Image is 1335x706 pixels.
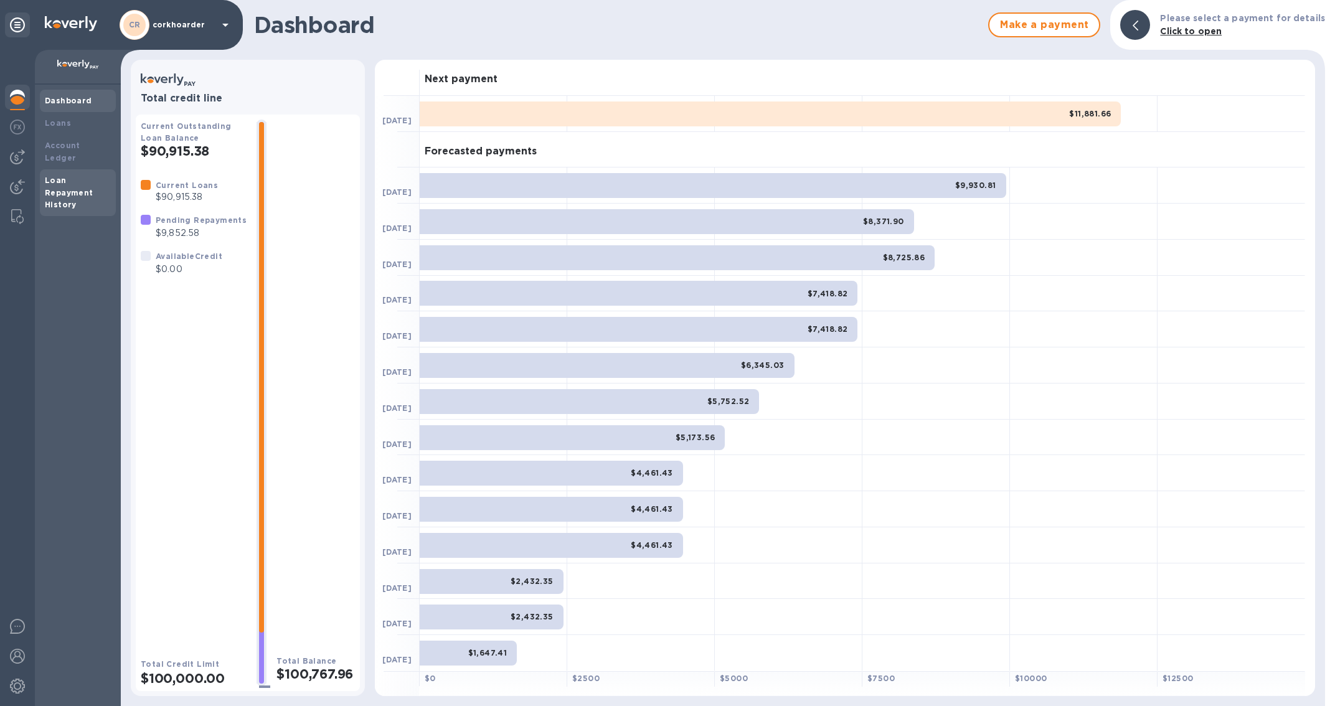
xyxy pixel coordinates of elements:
b: $ 5000 [720,674,748,683]
button: Make a payment [988,12,1100,37]
b: [DATE] [382,331,412,341]
b: $9,930.81 [955,181,996,190]
b: [DATE] [382,583,412,593]
p: corkhoarder [153,21,215,29]
b: Loan Repayment History [45,176,93,210]
b: Please select a payment for details [1160,13,1325,23]
b: [DATE] [382,116,412,125]
b: $6,345.03 [741,360,785,370]
b: $2,432.35 [511,577,554,586]
b: $5,752.52 [707,397,750,406]
b: [DATE] [382,295,412,304]
b: Available Credit [156,252,222,261]
b: [DATE] [382,511,412,520]
b: CR [129,20,141,29]
b: Total Balance [276,656,336,666]
b: $4,461.43 [631,504,673,514]
b: $4,461.43 [631,540,673,550]
h3: Next payment [425,73,498,85]
b: $7,418.82 [808,289,848,298]
b: [DATE] [382,440,412,449]
b: $7,418.82 [808,324,848,334]
b: $ 0 [425,674,436,683]
b: Pending Repayments [156,215,247,225]
b: Total Credit Limit [141,659,219,669]
b: Account Ledger [45,141,80,162]
b: $5,173.56 [676,433,715,442]
b: $8,371.90 [863,217,904,226]
b: Current Loans [156,181,218,190]
b: $1,647.41 [468,648,507,657]
b: [DATE] [382,403,412,413]
b: [DATE] [382,260,412,269]
img: Logo [45,16,97,31]
span: Make a payment [999,17,1089,32]
b: [DATE] [382,224,412,233]
b: $ 2500 [572,674,600,683]
b: [DATE] [382,367,412,377]
h3: Forecasted payments [425,146,537,158]
b: Loans [45,118,71,128]
b: $ 10000 [1015,674,1047,683]
b: [DATE] [382,655,412,664]
h2: $100,000.00 [141,671,247,686]
h2: $100,767.96 [276,666,355,682]
b: $11,881.66 [1069,109,1111,118]
p: $0.00 [156,263,222,276]
b: [DATE] [382,187,412,197]
p: $90,915.38 [156,191,218,204]
h1: Dashboard [254,12,982,38]
b: $4,461.43 [631,468,673,478]
b: [DATE] [382,475,412,484]
h3: Total credit line [141,93,355,105]
p: $9,852.58 [156,227,247,240]
b: $8,725.86 [883,253,925,262]
b: $2,432.35 [511,612,554,621]
b: $ 7500 [867,674,895,683]
img: Foreign exchange [10,120,25,134]
b: [DATE] [382,547,412,557]
b: $ 12500 [1163,674,1193,683]
b: Click to open [1160,26,1222,36]
b: Current Outstanding Loan Balance [141,121,232,143]
b: Dashboard [45,96,92,105]
h2: $90,915.38 [141,143,247,159]
b: [DATE] [382,619,412,628]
